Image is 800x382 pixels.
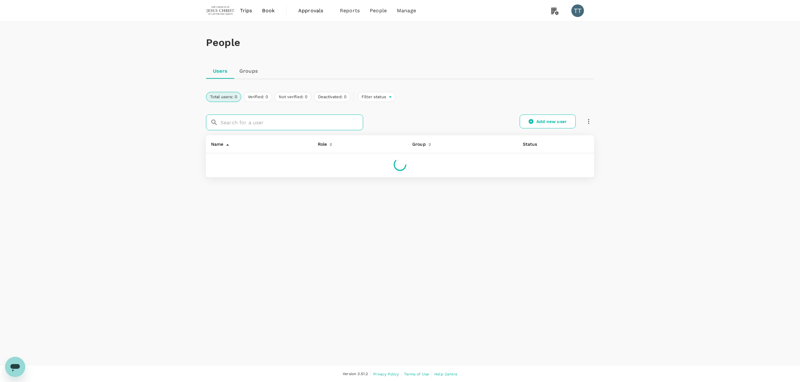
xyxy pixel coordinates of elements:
[340,7,360,14] span: Reports
[397,7,416,14] span: Manage
[571,4,584,17] div: TT
[5,357,25,377] iframe: Button to launch messaging window
[206,4,235,18] img: The Malaysian Church of Jesus Christ of Latter-day Saints
[298,7,330,14] span: Approvals
[240,7,252,14] span: Trips
[370,7,387,14] span: People
[262,7,275,14] span: Book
